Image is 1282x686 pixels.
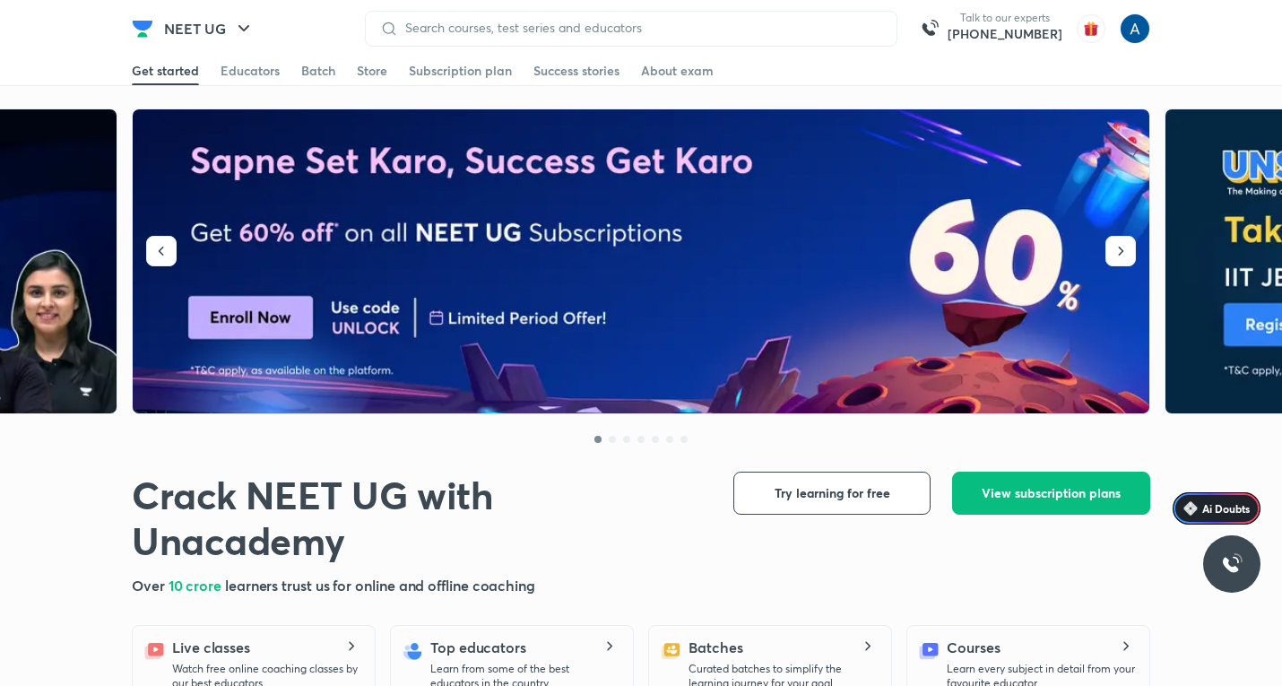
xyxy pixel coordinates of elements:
[169,576,225,595] span: 10 crore
[982,484,1121,502] span: View subscription plans
[1202,501,1250,516] span: Ai Doubts
[912,11,948,47] img: call-us
[641,62,714,80] div: About exam
[357,62,387,80] div: Store
[398,21,882,35] input: Search courses, test series and educators
[357,56,387,85] a: Store
[132,18,153,39] img: Company Logo
[733,472,931,515] button: Try learning for free
[132,62,199,80] div: Get started
[225,576,535,595] span: learners trust us for online and offline coaching
[409,62,512,80] div: Subscription plan
[533,62,619,80] div: Success stories
[172,637,250,658] h5: Live classes
[132,576,169,595] span: Over
[689,637,742,658] h5: Batches
[533,56,619,85] a: Success stories
[409,56,512,85] a: Subscription plan
[1173,492,1260,525] a: Ai Doubts
[301,56,335,85] a: Batch
[1120,13,1150,44] img: Anees Ahmed
[947,637,1000,658] h5: Courses
[948,11,1062,25] p: Talk to our experts
[132,472,705,564] h1: Crack NEET UG with Unacademy
[153,11,265,47] button: NEET UG
[952,472,1150,515] button: View subscription plans
[430,637,526,658] h5: Top educators
[132,56,199,85] a: Get started
[641,56,714,85] a: About exam
[301,62,335,80] div: Batch
[775,484,890,502] span: Try learning for free
[1221,553,1243,575] img: ttu
[1077,14,1105,43] img: avatar
[948,25,1062,43] a: [PHONE_NUMBER]
[1183,501,1198,516] img: Icon
[221,56,280,85] a: Educators
[221,62,280,80] div: Educators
